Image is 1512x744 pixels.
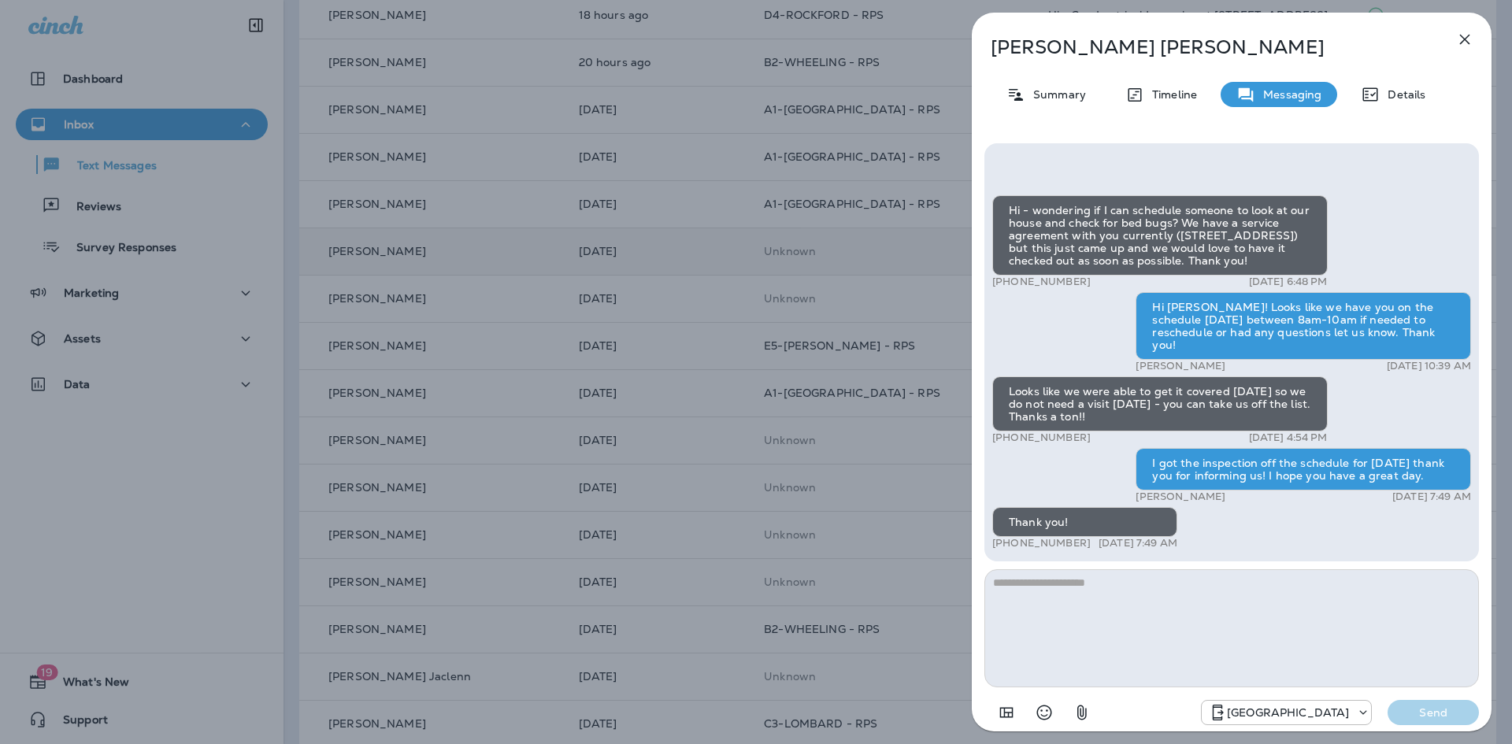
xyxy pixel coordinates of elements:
p: [PERSON_NAME] [1136,360,1225,372]
div: Hi [PERSON_NAME]! Looks like we have you on the schedule [DATE] between 8am-10am if needed to res... [1136,292,1471,360]
p: [PERSON_NAME] [1136,490,1225,503]
p: Timeline [1144,88,1197,101]
div: Hi - wondering if I can schedule someone to look at our house and check for bed bugs? We have a s... [992,195,1328,276]
p: [DATE] 10:39 AM [1387,360,1471,372]
div: Looks like we were able to get it covered [DATE] so we do not need a visit [DATE] - you can take ... [992,376,1328,431]
p: [PHONE_NUMBER] [992,276,1091,288]
p: Messaging [1255,88,1321,101]
p: [GEOGRAPHIC_DATA] [1227,706,1349,719]
button: Select an emoji [1028,697,1060,728]
div: Thank you! [992,507,1177,537]
p: [PERSON_NAME] [PERSON_NAME] [991,36,1421,58]
div: I got the inspection off the schedule for [DATE] thank you for informing us! I hope you have a gr... [1136,448,1471,490]
p: [DATE] 7:49 AM [1392,490,1471,503]
p: [PHONE_NUMBER] [992,431,1091,444]
button: Add in a premade template [991,697,1022,728]
p: Details [1380,88,1425,101]
p: Summary [1025,88,1086,101]
p: [DATE] 7:49 AM [1099,537,1177,550]
div: +1 (773) 492-6990 [1202,703,1371,722]
p: [PHONE_NUMBER] [992,537,1091,550]
p: [DATE] 4:54 PM [1249,431,1328,444]
p: [DATE] 6:48 PM [1249,276,1328,288]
